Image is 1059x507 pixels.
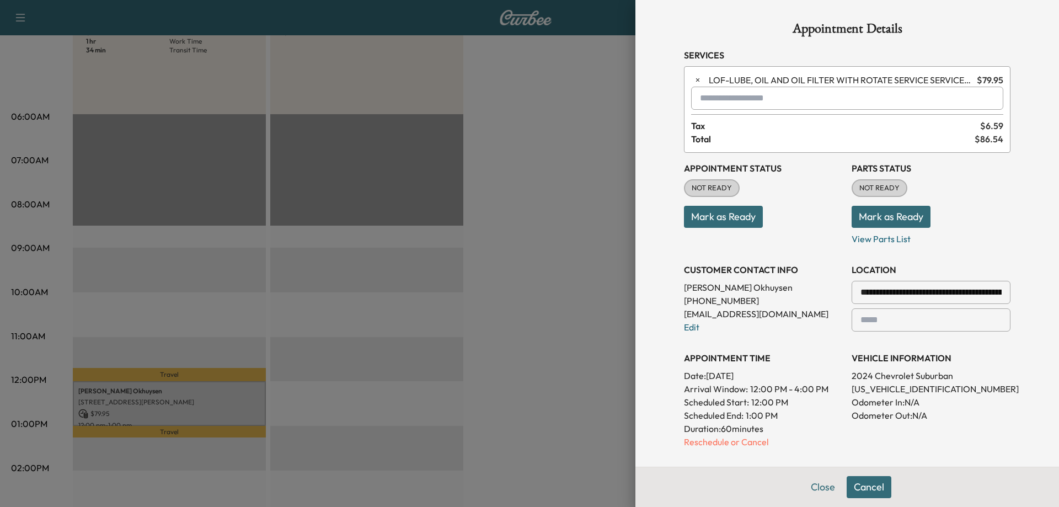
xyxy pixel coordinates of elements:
[684,49,1010,62] h3: Services
[684,162,843,175] h3: Appointment Status
[691,119,980,132] span: Tax
[852,228,1010,246] p: View Parts List
[684,281,843,294] p: [PERSON_NAME] Okhuysen
[852,369,1010,382] p: 2024 Chevrolet Suburban
[977,73,1003,87] span: $ 79.95
[684,369,843,382] p: Date: [DATE]
[684,382,843,396] p: Arrival Window:
[684,351,843,365] h3: APPOINTMENT TIME
[751,396,788,409] p: 12:00 PM
[684,294,843,307] p: [PHONE_NUMBER]
[852,409,1010,422] p: Odometer Out: N/A
[852,206,930,228] button: Mark as Ready
[684,263,843,276] h3: CUSTOMER CONTACT INFO
[750,382,828,396] span: 12:00 PM - 4:00 PM
[975,132,1003,146] span: $ 86.54
[684,322,699,333] a: Edit
[980,119,1003,132] span: $ 6.59
[852,466,1010,479] h3: CONTACT CUSTOMER
[684,307,843,321] p: [EMAIL_ADDRESS][DOMAIN_NAME]
[684,409,744,422] p: Scheduled End:
[684,422,843,435] p: Duration: 60 minutes
[804,476,842,498] button: Close
[684,22,1010,40] h1: Appointment Details
[684,206,763,228] button: Mark as Ready
[685,183,739,194] span: NOT READY
[852,396,1010,409] p: Odometer In: N/A
[853,183,906,194] span: NOT READY
[691,132,975,146] span: Total
[852,263,1010,276] h3: LOCATION
[684,396,749,409] p: Scheduled Start:
[847,476,891,498] button: Cancel
[684,435,843,449] p: Reschedule or Cancel
[746,409,778,422] p: 1:00 PM
[852,162,1010,175] h3: Parts Status
[684,466,843,479] h3: History
[709,73,972,87] span: LUBE, OIL AND OIL FILTER WITH ROTATE SERVICE SERVICE. RESET OIL LIFE MONITOR. HAZARDOUS WASTE FEE...
[852,351,1010,365] h3: VEHICLE INFORMATION
[852,382,1010,396] p: [US_VEHICLE_IDENTIFICATION_NUMBER]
